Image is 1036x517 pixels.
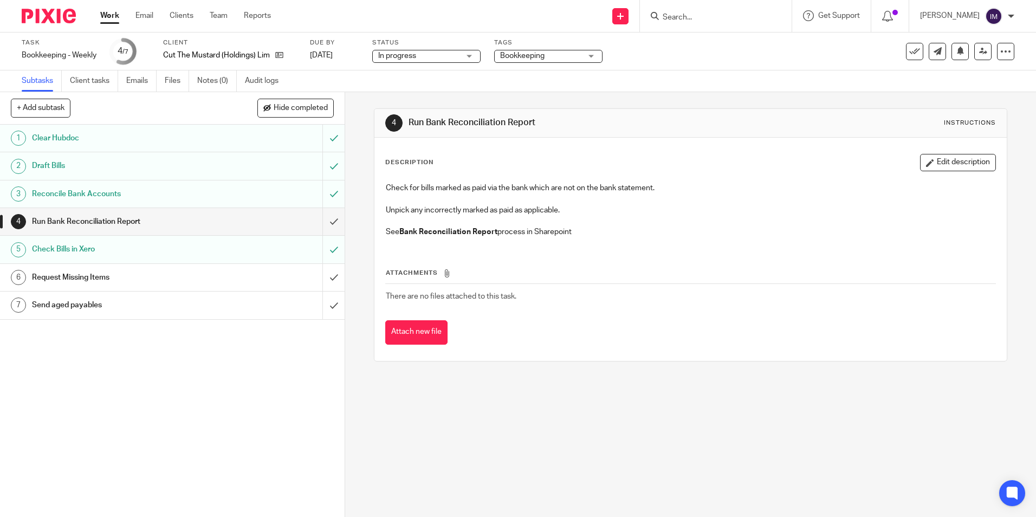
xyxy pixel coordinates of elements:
[310,38,359,47] label: Due by
[274,104,328,113] span: Hide completed
[118,45,128,57] div: 4
[165,70,189,92] a: Files
[399,228,497,236] strong: Bank Reconciliation Report
[386,293,516,300] span: There are no files attached to this task.
[11,214,26,229] div: 4
[100,10,119,21] a: Work
[257,99,334,117] button: Hide completed
[11,242,26,257] div: 5
[818,12,860,20] span: Get Support
[32,241,218,257] h1: Check Bills in Xero
[11,159,26,174] div: 2
[22,50,96,61] div: Bookkeeping - Weekly
[920,154,996,171] button: Edit description
[32,214,218,230] h1: Run Bank Reconciliation Report
[163,50,270,61] p: Cut The Mustard (Holdings) Limited
[385,158,433,167] p: Description
[126,70,157,92] a: Emails
[920,10,980,21] p: [PERSON_NAME]
[22,9,76,23] img: Pixie
[386,270,438,276] span: Attachments
[985,8,1002,25] img: svg%3E
[22,38,96,47] label: Task
[245,70,287,92] a: Audit logs
[244,10,271,21] a: Reports
[70,70,118,92] a: Client tasks
[32,158,218,174] h1: Draft Bills
[310,51,333,59] span: [DATE]
[386,227,995,237] p: See process in Sharepoint
[32,130,218,146] h1: Clear Hubdoc
[197,70,237,92] a: Notes (0)
[32,269,218,286] h1: Request Missing Items
[11,298,26,313] div: 7
[11,270,26,285] div: 6
[11,99,70,117] button: + Add subtask
[32,186,218,202] h1: Reconcile Bank Accounts
[662,13,759,23] input: Search
[122,49,128,55] small: /7
[385,114,403,132] div: 4
[378,52,416,60] span: In progress
[385,320,448,345] button: Attach new file
[500,52,545,60] span: Bookkeeping
[210,10,228,21] a: Team
[494,38,603,47] label: Tags
[32,297,218,313] h1: Send aged payables
[386,183,995,193] p: Check for bills marked as paid via the bank which are not on the bank statement.
[944,119,996,127] div: Instructions
[11,186,26,202] div: 3
[386,205,995,216] p: Unpick any incorrectly marked as paid as applicable.
[135,10,153,21] a: Email
[22,70,62,92] a: Subtasks
[163,38,296,47] label: Client
[11,131,26,146] div: 1
[170,10,193,21] a: Clients
[409,117,714,128] h1: Run Bank Reconciliation Report
[372,38,481,47] label: Status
